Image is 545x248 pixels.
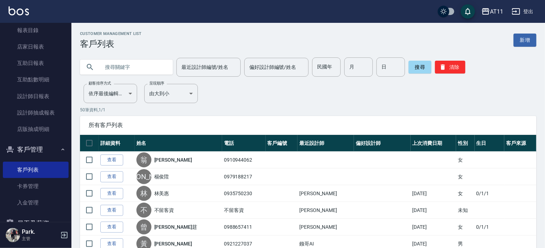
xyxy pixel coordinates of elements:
th: 姓名 [135,135,222,152]
h5: Park. [22,228,58,236]
a: 楊俊陞 [154,173,169,180]
label: 呈現順序 [149,81,164,86]
a: 查看 [100,155,123,166]
td: [PERSON_NAME] [297,185,354,202]
td: [DATE] [411,185,456,202]
input: 搜尋關鍵字 [100,57,167,77]
a: 查看 [100,222,123,233]
a: 店販抽成明細 [3,121,69,137]
a: 客戶列表 [3,162,69,178]
img: Logo [9,6,29,15]
a: 互助點數明細 [3,71,69,88]
th: 上次消費日期 [411,135,456,152]
div: AT11 [490,7,503,16]
td: 0988657411 [222,219,266,236]
a: 新增 [514,34,536,47]
a: 互助日報表 [3,55,69,71]
td: 0910944062 [222,152,266,168]
a: 設計師抽成報表 [3,105,69,121]
th: 最近設計師 [297,135,354,152]
button: 登出 [509,5,536,18]
td: 0/1/1 [475,185,505,202]
label: 顧客排序方式 [89,81,111,86]
a: 不留客資 [154,207,174,214]
button: AT11 [479,4,506,19]
a: [PERSON_NAME]莛 [154,223,197,231]
a: [PERSON_NAME] [154,156,192,163]
p: 50 筆資料, 1 / 1 [80,107,536,113]
button: 搜尋 [409,61,431,74]
div: 林 [136,186,151,201]
a: 店家日報表 [3,39,69,55]
div: 翁 [136,152,151,167]
td: [PERSON_NAME] [297,219,354,236]
button: save [461,4,475,19]
td: 0935750230 [222,185,266,202]
th: 性別 [456,135,475,152]
td: 0979188217 [222,168,266,185]
h3: 客戶列表 [80,39,142,49]
td: 女 [456,219,475,236]
td: 未知 [456,202,475,219]
a: 卡券管理 [3,178,69,194]
th: 偏好設計師 [354,135,410,152]
div: 曾 [136,219,151,234]
td: 女 [456,185,475,202]
th: 生日 [475,135,505,152]
td: 女 [456,168,475,185]
a: 設計師日報表 [3,88,69,105]
th: 客戶編號 [266,135,298,152]
button: 清除 [435,61,465,74]
td: 不留客資 [222,202,266,219]
div: [PERSON_NAME] [136,169,151,184]
th: 客戶來源 [504,135,536,152]
h2: Customer Management List [80,31,142,36]
div: 不 [136,203,151,218]
a: 報表目錄 [3,22,69,39]
a: 林美惠 [154,190,169,197]
img: Person [6,228,20,242]
td: 女 [456,152,475,168]
th: 詳細資料 [99,135,135,152]
p: 主管 [22,236,58,242]
td: [DATE] [411,202,456,219]
a: 查看 [100,205,123,216]
a: 入金管理 [3,194,69,211]
td: [PERSON_NAME] [297,202,354,219]
td: [DATE] [411,219,456,236]
button: 客戶管理 [3,140,69,159]
div: 依序最後編輯時間 [84,84,137,103]
span: 所有客戶列表 [89,122,528,129]
th: 電話 [222,135,266,152]
button: 員工及薪資 [3,214,69,233]
td: 0/1/1 [475,219,505,236]
div: 由大到小 [144,84,198,103]
a: [PERSON_NAME] [154,240,192,247]
a: 查看 [100,188,123,199]
a: 查看 [100,171,123,182]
